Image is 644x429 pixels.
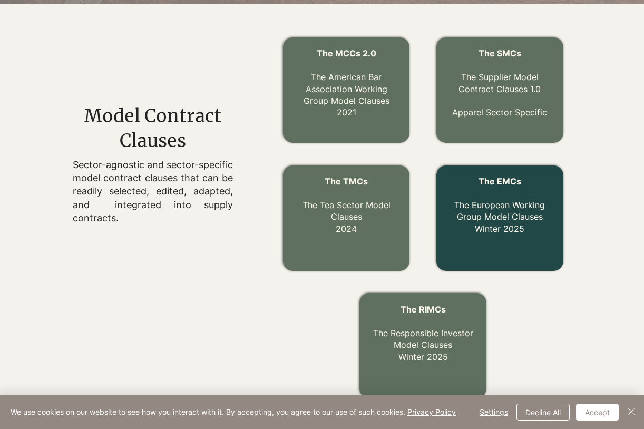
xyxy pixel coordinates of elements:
img: Close [625,405,638,418]
span: The EMCs [479,176,521,187]
div: main content [72,104,233,225]
span: The MCCs 2.0 [317,48,376,58]
a: The EMCs The European Working Group Model ClausesWinter 2025 [454,176,545,234]
a: The TMCs The Tea Sector Model Clauses2024 [303,176,391,234]
button: Close [625,404,638,421]
a: The Supplier Model Contract Clauses 1.0 [458,72,541,94]
button: Decline All [516,404,570,421]
span: The TMCs [325,176,368,187]
span: Model Contract Clauses [84,105,221,152]
span: We use cookies on our website to see how you interact with it. By accepting, you agree to our use... [11,407,456,417]
a: Apparel Sector Specific [452,107,547,118]
a: Privacy Policy [407,407,456,416]
a: The MCCs 2.0 The American Bar Association Working Group Model Clauses2021 [304,48,389,118]
span: Settings [480,404,508,420]
a: The SMCs [479,48,521,58]
button: Accept [576,404,619,421]
p: Sector-agnostic and sector-specific model contract clauses that can be readily selected, edited, ... [73,158,233,225]
span: The RIMCs [401,304,446,315]
a: The RIMCs The Responsible Investor Model ClausesWinter 2025 [373,304,473,362]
